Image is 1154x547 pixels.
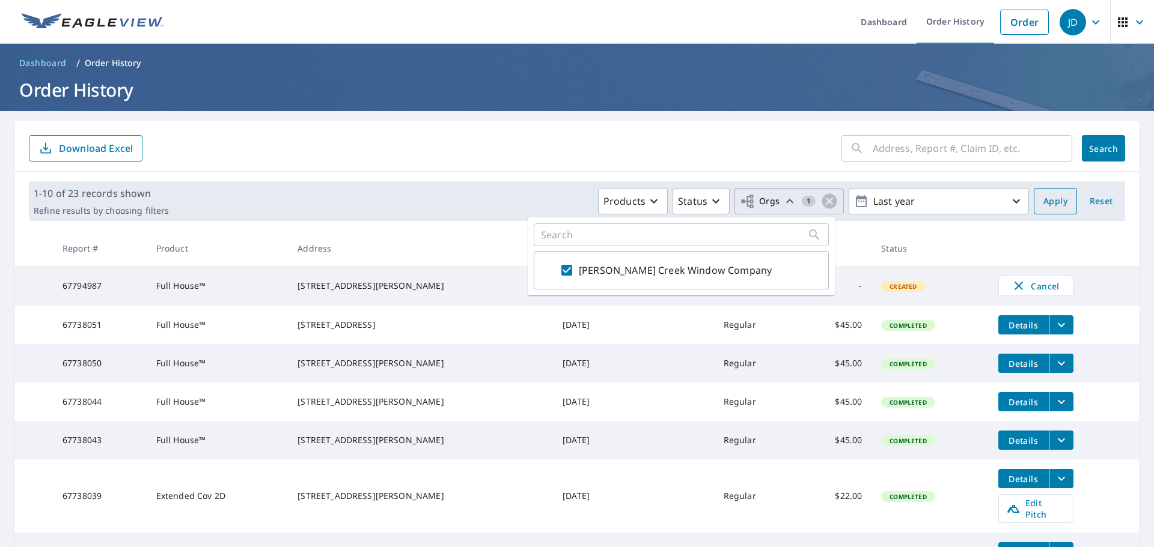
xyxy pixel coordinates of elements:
th: Address [288,231,553,266]
span: Cancel [1011,279,1061,293]
span: Reset [1087,194,1116,209]
button: Download Excel [29,135,142,162]
td: $45.00 [798,344,872,382]
td: Full House™ [147,306,288,344]
span: Details [1006,396,1042,408]
button: filesDropdownBtn-67738043 [1049,431,1073,450]
a: Order [1000,10,1049,35]
button: Cancel [998,276,1073,296]
span: Details [1006,473,1042,485]
span: Completed [882,492,933,501]
td: $45.00 [798,421,872,459]
td: [DATE] [553,344,627,382]
th: Product [147,231,288,266]
button: Last year [849,188,1029,214]
span: Apply [1043,194,1067,209]
input: Address, Report #, Claim ID, etc. [873,131,1072,165]
td: 67738043 [53,421,147,459]
span: Details [1006,435,1042,446]
td: Full House™ [147,382,288,421]
button: filesDropdownBtn-67738050 [1049,354,1073,373]
input: Search [541,229,807,241]
span: Details [1006,319,1042,331]
p: Download Excel [59,142,133,155]
td: 67738039 [53,459,147,533]
td: 67794987 [53,266,147,306]
nav: breadcrumb [14,53,1140,73]
td: [DATE] [553,459,627,533]
div: [STREET_ADDRESS][PERSON_NAME] [298,396,543,408]
p: Order History [85,57,141,69]
td: Regular [714,421,798,459]
span: Completed [882,437,933,445]
p: Refine results by choosing filters [34,205,169,216]
span: Completed [882,398,933,406]
button: filesDropdownBtn-67738051 [1049,315,1073,334]
img: EV Logo [22,13,163,31]
td: Regular [714,344,798,382]
a: Edit Pitch [998,494,1073,523]
button: Apply [1034,188,1077,214]
p: Status [678,194,707,208]
td: [DATE] [553,382,627,421]
td: [DATE] [553,421,627,459]
button: detailsBtn-67738039 [998,469,1049,488]
button: detailsBtn-67738050 [998,354,1049,373]
th: Status [872,231,988,266]
div: [STREET_ADDRESS][PERSON_NAME] [298,490,543,502]
div: [STREET_ADDRESS] [298,319,543,331]
th: Report # [53,231,147,266]
div: JD [1060,9,1086,35]
span: Completed [882,321,933,330]
td: 67738050 [53,344,147,382]
td: Regular [714,459,798,533]
p: Last year [869,191,1009,212]
p: Products [603,194,646,208]
span: Edit Pitch [1006,497,1066,520]
td: Full House™ [147,344,288,382]
button: Orgs1 [734,188,844,214]
td: Regular [714,382,798,421]
button: detailsBtn-67738051 [998,315,1049,334]
div: [STREET_ADDRESS][PERSON_NAME] [298,357,543,369]
li: / [76,56,80,70]
div: [STREET_ADDRESS][PERSON_NAME] [298,434,543,446]
button: detailsBtn-67738043 [998,431,1049,450]
td: $22.00 [798,459,872,533]
td: [DATE] [553,306,627,344]
td: Extended Cov 2D [147,459,288,533]
button: Reset [1082,188,1120,214]
span: Orgs [740,194,780,209]
button: detailsBtn-67738044 [998,392,1049,411]
td: Full House™ [147,266,288,306]
td: $45.00 [798,306,872,344]
p: 1-10 of 23 records shown [34,186,169,201]
td: 67738044 [53,382,147,421]
td: Regular [714,306,798,344]
span: Created [882,282,924,291]
span: Dashboard [19,57,67,69]
td: Full House™ [147,421,288,459]
h1: Order History [14,77,1140,102]
td: 67738051 [53,306,147,344]
span: 1 [802,197,816,205]
a: Dashboard [14,53,72,73]
span: Completed [882,360,933,368]
label: [PERSON_NAME] Creek Window Company [579,263,772,277]
span: Search [1091,143,1116,154]
button: filesDropdownBtn-67738039 [1049,469,1073,488]
button: Search [1082,135,1125,162]
div: [STREET_ADDRESS][PERSON_NAME] [298,280,543,292]
button: Products [598,188,668,214]
button: Status [673,188,730,214]
td: $45.00 [798,382,872,421]
button: filesDropdownBtn-67738044 [1049,392,1073,411]
span: Details [1006,358,1042,369]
